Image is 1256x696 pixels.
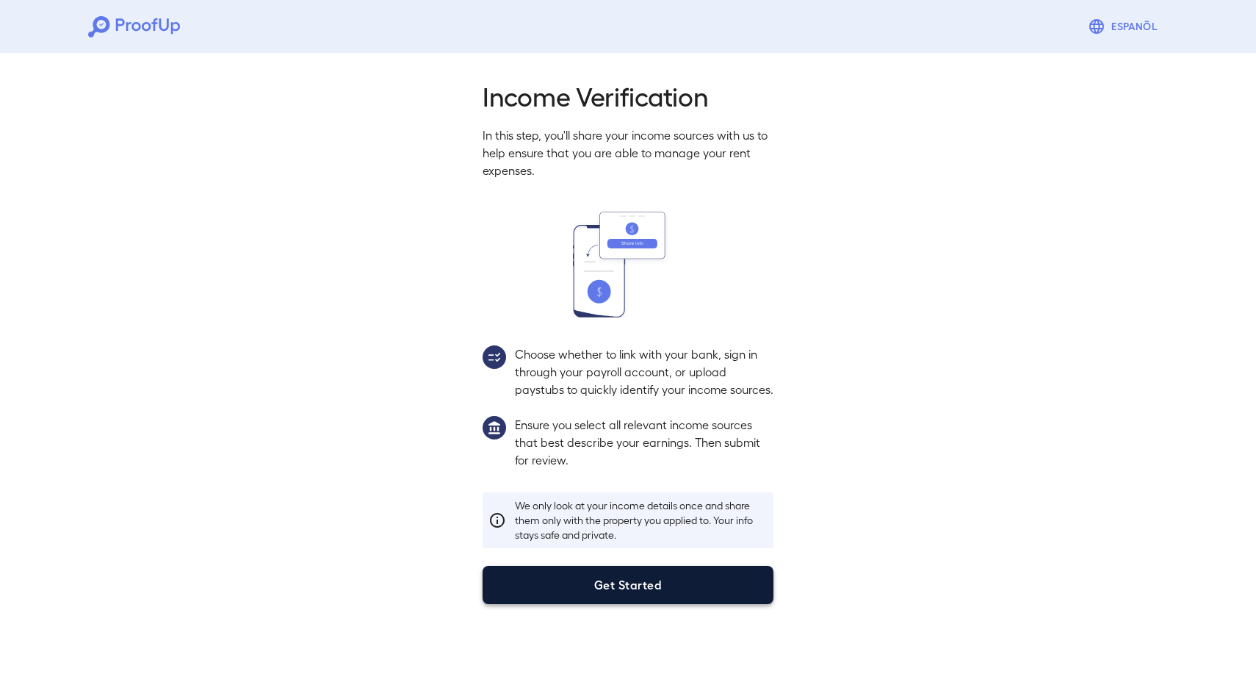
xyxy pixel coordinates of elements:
[483,566,773,604] button: Get Started
[1082,12,1168,41] button: Espanõl
[515,416,773,469] p: Ensure you select all relevant income sources that best describe your earnings. Then submit for r...
[483,126,773,179] p: In this step, you'll share your income sources with us to help ensure that you are able to manage...
[483,416,506,440] img: group1.svg
[515,498,768,542] p: We only look at your income details once and share them only with the property you applied to. Yo...
[483,79,773,112] h2: Income Verification
[483,345,506,369] img: group2.svg
[573,212,683,317] img: transfer_money.svg
[515,345,773,398] p: Choose whether to link with your bank, sign in through your payroll account, or upload paystubs t...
